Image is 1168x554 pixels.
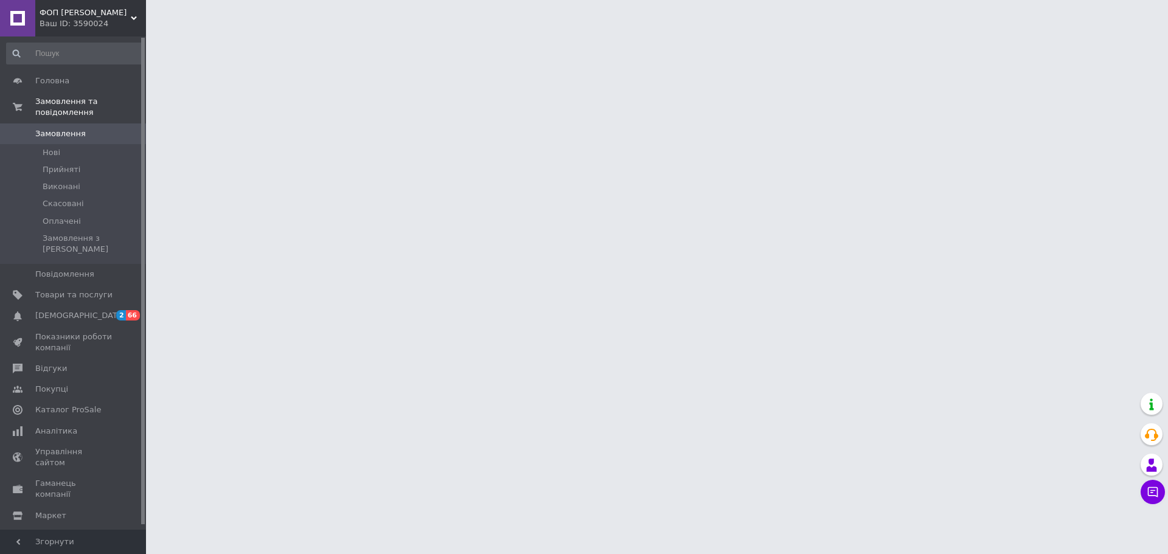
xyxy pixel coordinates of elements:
[35,128,86,139] span: Замовлення
[35,96,146,118] span: Замовлення та повідомлення
[35,289,113,300] span: Товари та послуги
[35,310,125,321] span: [DEMOGRAPHIC_DATA]
[35,426,77,437] span: Аналітика
[35,404,101,415] span: Каталог ProSale
[43,181,80,192] span: Виконані
[126,310,140,320] span: 66
[35,331,113,353] span: Показники роботи компанії
[1141,480,1165,504] button: Чат з покупцем
[35,510,66,521] span: Маркет
[35,478,113,500] span: Гаманець компанії
[35,363,67,374] span: Відгуки
[43,216,81,227] span: Оплачені
[43,164,80,175] span: Прийняті
[6,43,144,64] input: Пошук
[35,269,94,280] span: Повідомлення
[116,310,126,320] span: 2
[35,446,113,468] span: Управління сайтом
[35,75,69,86] span: Головна
[40,7,131,18] span: ФОП Метелюк В. А.
[43,198,84,209] span: Скасовані
[35,384,68,395] span: Покупці
[43,233,142,255] span: Замовлення з [PERSON_NAME]
[43,147,60,158] span: Нові
[40,18,146,29] div: Ваш ID: 3590024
